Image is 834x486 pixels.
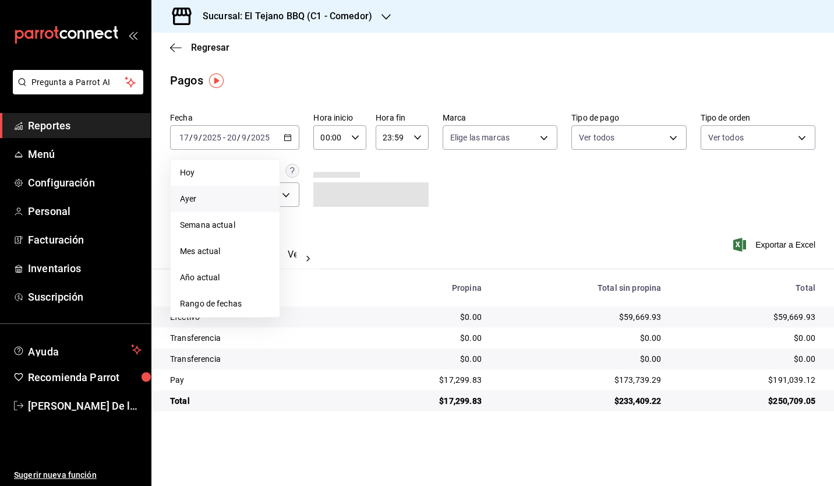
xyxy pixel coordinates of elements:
span: Ver todos [708,132,744,143]
div: $59,669.93 [500,311,662,323]
div: Pay [170,374,349,386]
span: Rango de fechas [180,298,270,310]
label: Tipo de orden [701,114,815,122]
div: Transferencia [170,332,349,344]
label: Hora fin [376,114,429,122]
span: / [237,133,241,142]
label: Marca [443,114,557,122]
div: $0.00 [500,332,662,344]
input: ---- [202,133,222,142]
button: Regresar [170,42,229,53]
div: Total [170,395,349,407]
span: [PERSON_NAME] De la [PERSON_NAME] [28,398,142,414]
span: Reportes [28,118,142,133]
div: $17,299.83 [367,374,482,386]
div: Total sin propina [500,283,662,293]
div: Pagos [170,72,203,89]
h3: Sucursal: El Tejano BBQ (C1 - Comedor) [193,9,372,23]
span: Ayuda [28,343,126,357]
div: $173,739.29 [500,374,662,386]
span: Mes actual [180,245,270,258]
span: - [223,133,225,142]
input: -- [241,133,247,142]
div: Total [680,283,815,293]
span: Regresar [191,42,229,53]
div: $0.00 [367,311,482,323]
span: Recomienda Parrot [28,369,142,385]
span: Ver todos [579,132,614,143]
span: Pregunta a Parrot AI [31,76,125,89]
img: Tooltip marker [209,73,224,88]
button: Pregunta a Parrot AI [13,70,143,94]
div: $0.00 [680,332,815,344]
div: $59,669.93 [680,311,815,323]
span: Elige las marcas [450,132,510,143]
div: Transferencia [170,353,349,365]
span: Facturación [28,232,142,248]
span: / [247,133,250,142]
span: Semana actual [180,219,270,231]
button: Exportar a Excel [736,238,815,252]
span: Sugerir nueva función [14,469,142,481]
span: Inventarios [28,260,142,276]
span: Configuración [28,175,142,191]
span: / [189,133,193,142]
div: $0.00 [367,353,482,365]
label: Hora inicio [313,114,366,122]
div: $0.00 [500,353,662,365]
span: Suscripción [28,289,142,305]
input: -- [179,133,189,142]
span: Año actual [180,272,270,284]
label: Fecha [170,114,299,122]
span: Hoy [180,167,270,179]
button: Ver pagos [288,249,331,269]
input: -- [227,133,237,142]
button: open_drawer_menu [128,30,137,40]
span: / [199,133,202,142]
input: -- [193,133,199,142]
span: Ayer [180,193,270,205]
div: $233,409.22 [500,395,662,407]
div: $0.00 [680,353,815,365]
span: Personal [28,203,142,219]
div: $0.00 [367,332,482,344]
label: Tipo de pago [571,114,686,122]
span: Menú [28,146,142,162]
div: $191,039.12 [680,374,815,386]
div: $17,299.83 [367,395,482,407]
div: $250,709.05 [680,395,815,407]
div: Propina [367,283,482,293]
a: Pregunta a Parrot AI [8,84,143,97]
input: ---- [250,133,270,142]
